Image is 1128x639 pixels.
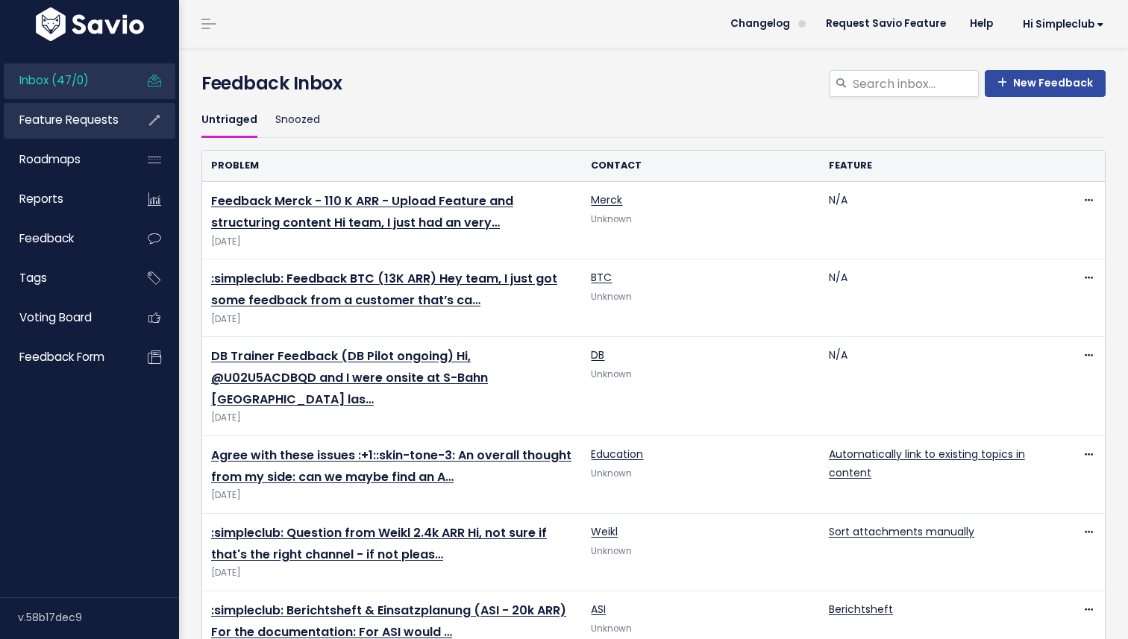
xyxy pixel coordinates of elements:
[211,488,573,503] span: [DATE]
[32,7,148,41] img: logo-white.9d6f32f41409.svg
[820,259,1057,337] td: N/A
[820,182,1057,259] td: N/A
[582,151,819,181] th: Contact
[591,368,632,380] span: Unknown
[211,410,573,426] span: [DATE]
[4,182,124,216] a: Reports
[591,524,618,539] a: Weikl
[19,270,47,286] span: Tags
[201,103,257,138] a: Untriaged
[202,151,582,181] th: Problem
[985,70,1106,97] a: New Feedback
[829,524,974,539] a: Sort attachments manually
[211,524,547,563] a: :simpleclub: Question from Weikl 2.4k ARR Hi, not sure if that's the right channel - if not pleas…
[820,337,1057,436] td: N/A
[19,151,81,167] span: Roadmaps
[211,270,557,309] a: :simpleclub: Feedback BTC (13K ARR) Hey team, I just got some feedback from a customer that’s ca…
[591,623,632,635] span: Unknown
[4,221,124,256] a: Feedback
[591,270,612,285] a: BTC
[201,103,1106,138] ul: Filter feature requests
[730,19,790,29] span: Changelog
[211,565,573,581] span: [DATE]
[851,70,979,97] input: Search inbox...
[1023,19,1104,30] span: Hi simpleclub
[211,192,513,231] a: Feedback Merck - 110 K ARR - Upload Feature and structuring content Hi team, I just had an very…
[211,234,573,250] span: [DATE]
[19,191,63,207] span: Reports
[829,447,1025,480] a: Automatically link to existing topics in content
[211,312,573,327] span: [DATE]
[591,192,622,207] a: Merck
[19,112,119,128] span: Feature Requests
[211,447,571,485] a: Agree with these issues :+1::skin-tone-3: An overall thought from my side: can we maybe find an A…
[591,602,606,617] a: ASI
[4,340,124,374] a: Feedback form
[958,13,1005,35] a: Help
[814,13,958,35] a: Request Savio Feature
[4,142,124,177] a: Roadmaps
[275,103,320,138] a: Snoozed
[201,70,1106,97] h4: Feedback Inbox
[820,151,1057,181] th: Feature
[4,261,124,295] a: Tags
[591,447,643,462] a: Education
[4,63,124,98] a: Inbox (47/0)
[19,349,104,365] span: Feedback form
[591,545,632,557] span: Unknown
[829,602,893,617] a: Berichtsheft
[4,300,124,335] a: Voting Board
[1005,13,1116,36] a: Hi simpleclub
[591,213,632,225] span: Unknown
[4,103,124,137] a: Feature Requests
[18,598,179,637] div: v.58b17dec9
[19,230,74,246] span: Feedback
[591,347,604,362] a: DB
[591,291,632,303] span: Unknown
[19,72,89,88] span: Inbox (47/0)
[591,468,632,479] span: Unknown
[211,347,488,408] a: DB Trainer Feedback (DB Pilot ongoing) Hi, @U02U5ACDBQD and I were onsite at S-Bahn [GEOGRAPHIC_D...
[19,309,92,325] span: Voting Board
